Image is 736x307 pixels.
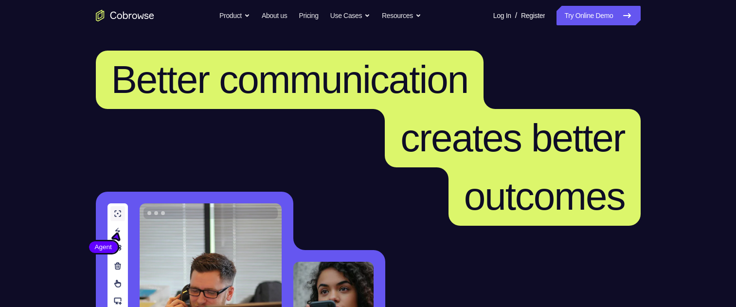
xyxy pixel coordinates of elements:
span: Agent [89,242,118,252]
a: Try Online Demo [556,6,640,25]
a: Go to the home page [96,10,154,21]
button: Resources [382,6,421,25]
span: outcomes [464,175,625,218]
span: / [515,10,517,21]
a: Register [521,6,545,25]
a: Pricing [299,6,318,25]
button: Product [219,6,250,25]
span: creates better [400,116,625,160]
button: Use Cases [330,6,370,25]
a: About us [262,6,287,25]
a: Log In [493,6,511,25]
span: Better communication [111,58,468,101]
